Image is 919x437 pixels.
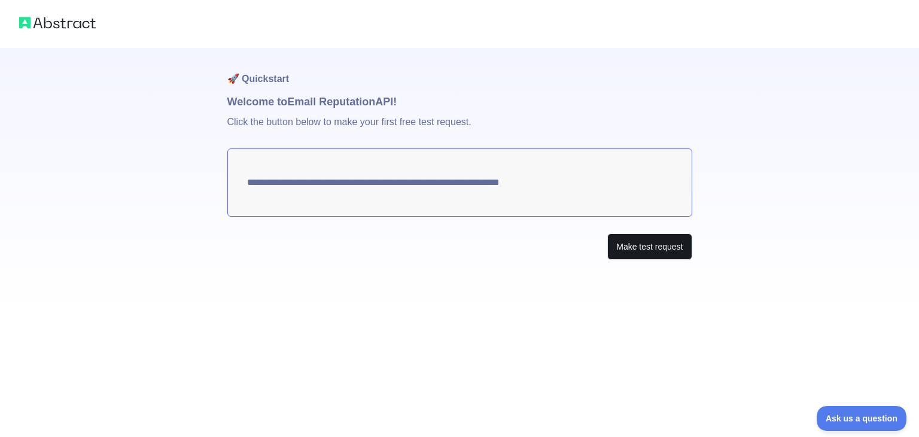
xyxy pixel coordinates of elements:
[227,110,692,148] p: Click the button below to make your first free test request.
[227,93,692,110] h1: Welcome to Email Reputation API!
[19,14,96,31] img: Abstract logo
[817,406,907,431] iframe: Toggle Customer Support
[227,48,692,93] h1: 🚀 Quickstart
[607,233,692,260] button: Make test request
